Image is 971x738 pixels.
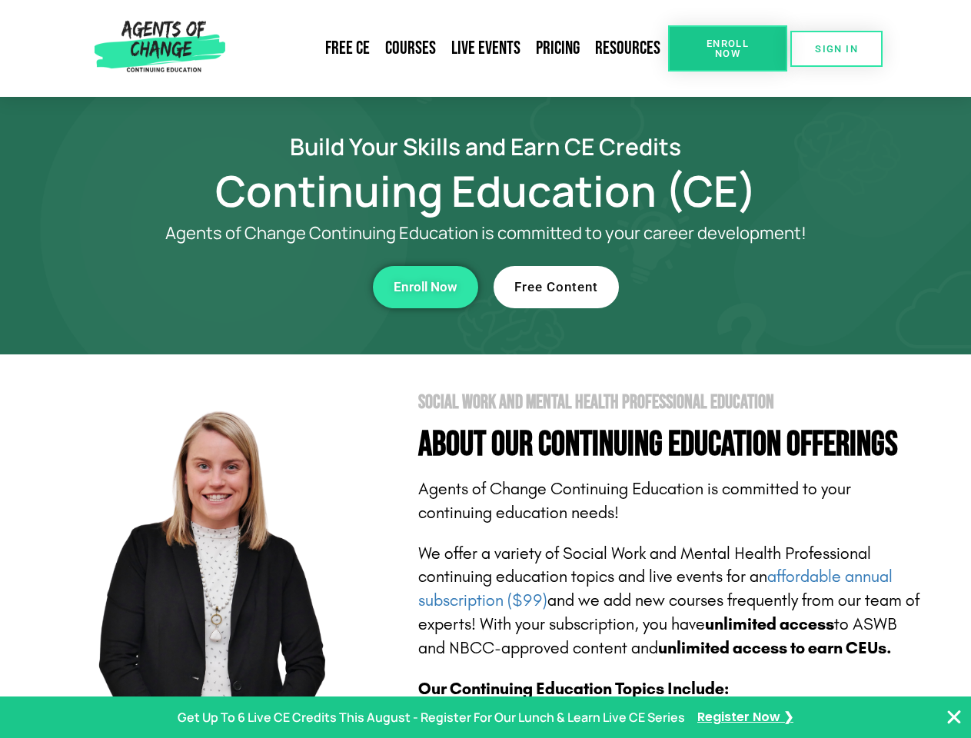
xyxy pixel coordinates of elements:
[418,479,851,523] span: Agents of Change Continuing Education is committed to your continuing education needs!
[48,173,924,208] h1: Continuing Education (CE)
[318,31,377,66] a: Free CE
[231,31,668,66] nav: Menu
[815,44,858,54] span: SIGN IN
[697,706,793,729] a: Register Now ❯
[587,31,668,66] a: Resources
[178,706,685,729] p: Get Up To 6 Live CE Credits This August - Register For Our Lunch & Learn Live CE Series
[418,679,729,699] b: Our Continuing Education Topics Include:
[494,266,619,308] a: Free Content
[48,135,924,158] h2: Build Your Skills and Earn CE Credits
[945,708,963,726] button: Close Banner
[658,638,892,658] b: unlimited access to earn CEUs.
[377,31,444,66] a: Courses
[693,38,763,58] span: Enroll Now
[418,393,924,412] h2: Social Work and Mental Health Professional Education
[109,224,863,243] p: Agents of Change Continuing Education is committed to your career development!
[373,266,478,308] a: Enroll Now
[444,31,528,66] a: Live Events
[668,25,787,71] a: Enroll Now
[528,31,587,66] a: Pricing
[418,427,924,462] h4: About Our Continuing Education Offerings
[394,281,457,294] span: Enroll Now
[418,542,924,660] p: We offer a variety of Social Work and Mental Health Professional continuing education topics and ...
[705,614,834,634] b: unlimited access
[790,31,883,67] a: SIGN IN
[514,281,598,294] span: Free Content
